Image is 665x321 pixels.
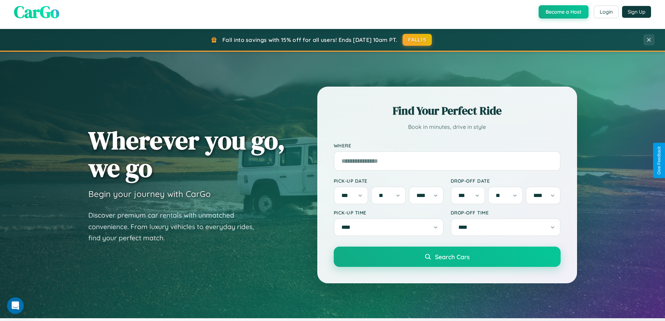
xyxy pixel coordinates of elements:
span: Fall into savings with 15% off for all users! Ends [DATE] 10am PT. [222,36,397,43]
div: Give Feedback [657,146,662,175]
label: Drop-off Time [451,210,561,216]
button: FALL15 [402,34,432,46]
label: Where [334,143,561,148]
h3: Begin your journey with CarGo [88,189,211,199]
label: Pick-up Date [334,178,444,184]
p: Discover premium car rentals with unmatched convenience. From luxury vehicles to everyday rides, ... [88,210,263,244]
button: Login [594,6,619,18]
button: Become a Host [539,5,589,19]
h2: Find Your Perfect Ride [334,103,561,118]
button: Search Cars [334,247,561,267]
label: Pick-up Time [334,210,444,216]
h1: Wherever you go, we go [88,126,285,182]
iframe: Intercom live chat [7,297,24,314]
button: Sign Up [622,6,651,18]
span: CarGo [14,0,59,23]
span: Search Cars [435,253,470,261]
label: Drop-off Date [451,178,561,184]
p: Book in minutes, drive in style [334,122,561,132]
